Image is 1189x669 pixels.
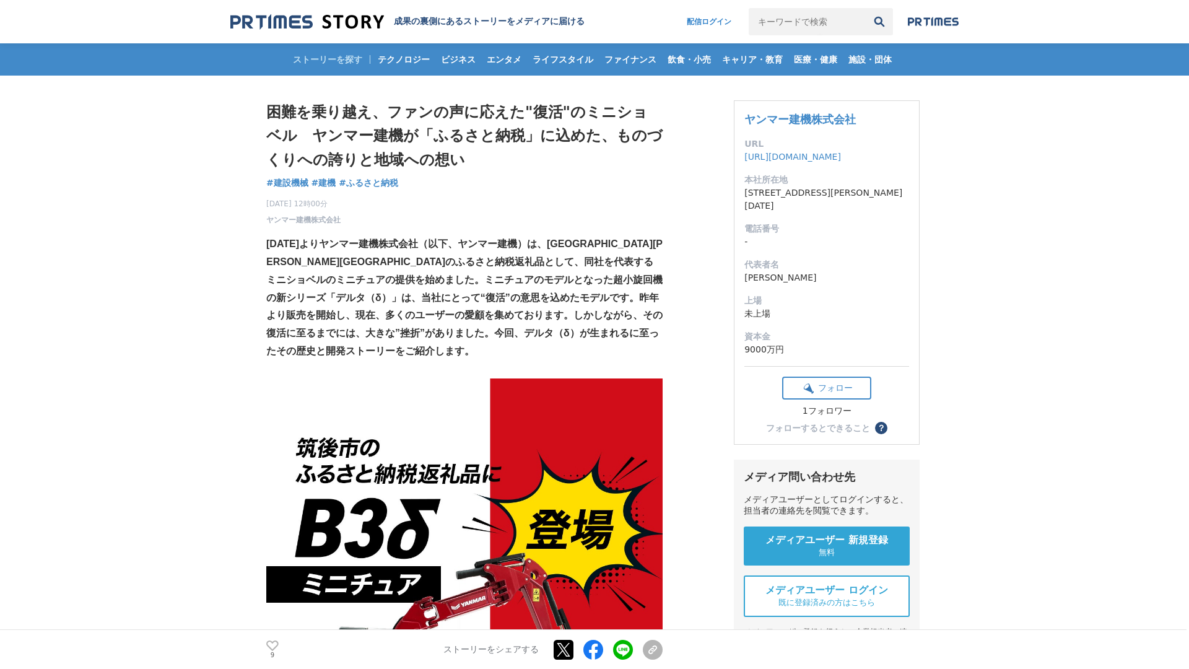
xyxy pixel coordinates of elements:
span: #建設機械 [266,177,308,188]
span: エンタメ [482,54,526,65]
span: 施設・団体 [843,54,897,65]
span: ライフスタイル [528,54,598,65]
span: ファイナンス [599,54,661,65]
div: 1フォロワー [782,406,871,417]
img: 成果の裏側にあるストーリーをメディアに届ける [230,14,384,30]
span: メディアユーザー 新規登録 [765,534,888,547]
span: 無料 [819,547,835,558]
a: 飲食・小売 [663,43,716,76]
span: ？ [877,424,886,432]
input: キーワードで検索 [749,8,866,35]
a: 医療・健康 [789,43,842,76]
a: メディアユーザー ログイン 既に登録済みの方はこちら [744,575,910,617]
div: メディア問い合わせ先 [744,470,910,484]
a: 配信ログイン [674,8,744,35]
h2: 成果の裏側にあるストーリーをメディアに届ける [394,16,585,27]
a: #建機 [311,177,336,190]
dd: - [744,235,909,248]
button: フォロー [782,377,871,400]
p: ストーリーをシェアする [443,644,539,655]
dd: 未上場 [744,307,909,320]
a: 施設・団体 [843,43,897,76]
div: フォローするとできること [766,424,870,432]
span: テクノロジー [373,54,435,65]
a: ヤンマー建機株式会社 [266,214,341,225]
a: キャリア・教育 [717,43,788,76]
a: ライフスタイル [528,43,598,76]
dd: 9000万円 [744,343,909,356]
a: ファイナンス [599,43,661,76]
strong: [DATE]よりヤンマー建機株式会社（以下、ヤンマー建機）は、[GEOGRAPHIC_DATA][PERSON_NAME][GEOGRAPHIC_DATA]のふるさと納税返礼品として、同社を代表... [266,238,663,356]
a: メディアユーザー 新規登録 無料 [744,527,910,566]
a: テクノロジー [373,43,435,76]
img: prtimes [908,17,959,27]
a: #建設機械 [266,177,308,190]
dt: 上場 [744,294,909,307]
dt: URL [744,138,909,151]
div: メディアユーザーとしてログインすると、担当者の連絡先を閲覧できます。 [744,494,910,517]
span: メディアユーザー ログイン [765,584,888,597]
a: ヤンマー建機株式会社 [744,113,856,126]
h1: 困難を乗り越え、ファンの声に応えた"復活"のミニショベル ヤンマー建機が「ふるさと納税」に込めた、ものづくりへの誇りと地域への想い [266,100,663,172]
dt: 代表者名 [744,258,909,271]
a: [URL][DOMAIN_NAME] [744,152,841,162]
span: [DATE] 12時00分 [266,198,341,209]
span: キャリア・教育 [717,54,788,65]
dt: 資本金 [744,330,909,343]
dd: [PERSON_NAME] [744,271,909,284]
a: #ふるさと納税 [339,177,398,190]
a: 成果の裏側にあるストーリーをメディアに届ける 成果の裏側にあるストーリーをメディアに届ける [230,14,585,30]
a: ビジネス [436,43,481,76]
dd: [STREET_ADDRESS][PERSON_NAME][DATE] [744,186,909,212]
dt: 本社所在地 [744,173,909,186]
span: ビジネス [436,54,481,65]
span: #ふるさと納税 [339,177,398,188]
button: ？ [875,422,887,434]
a: エンタメ [482,43,526,76]
span: 医療・健康 [789,54,842,65]
span: #建機 [311,177,336,188]
dt: 電話番号 [744,222,909,235]
span: 飲食・小売 [663,54,716,65]
button: 検索 [866,8,893,35]
p: 9 [266,652,279,658]
span: 既に登録済みの方はこちら [778,597,875,608]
